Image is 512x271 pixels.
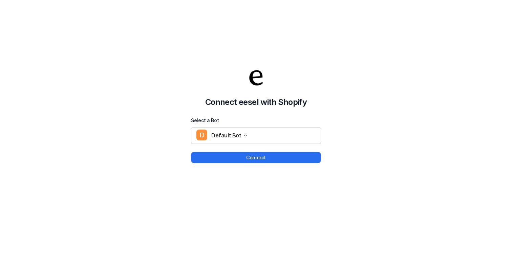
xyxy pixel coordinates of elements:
[191,127,321,143] button: DDefault Bot
[211,131,241,140] span: Default Bot
[191,96,321,108] h2: Connect eesel with Shopify
[246,68,266,88] img: Your Company
[191,152,321,163] button: Connect
[191,116,321,125] label: Select a Bot
[196,130,207,140] span: D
